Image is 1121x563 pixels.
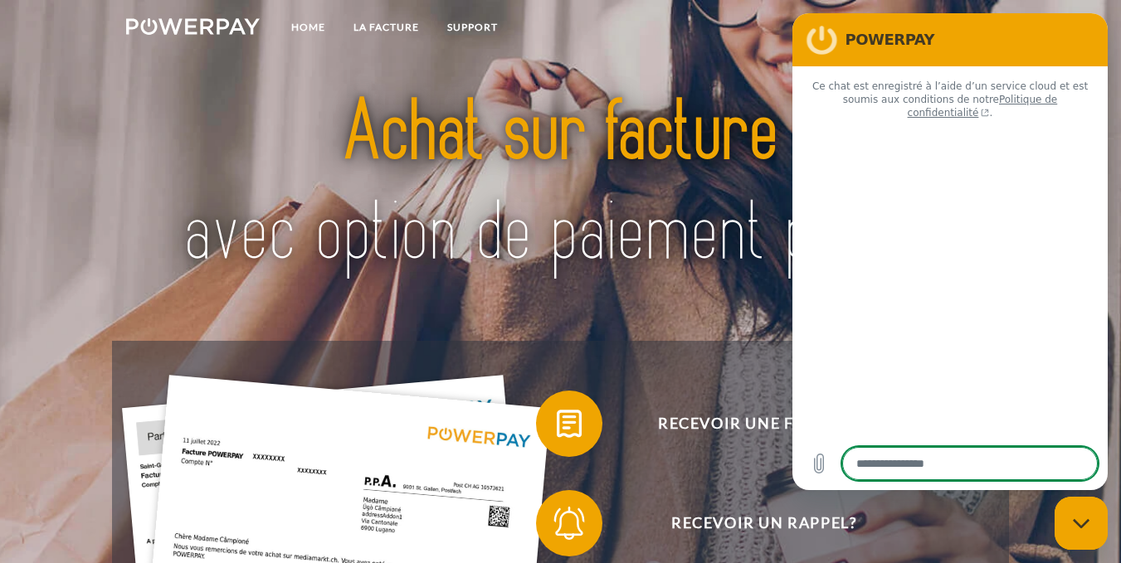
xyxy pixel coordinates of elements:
[1055,497,1108,550] iframe: Bouton de lancement de la fenêtre de messagerie, conversation en cours
[548,502,590,544] img: qb_bell.svg
[169,56,953,312] img: title-powerpay_fr.svg
[560,490,967,556] span: Recevoir un rappel?
[560,391,967,457] span: Recevoir une facture ?
[126,18,260,35] img: logo-powerpay-white.svg
[339,12,433,42] a: LA FACTURE
[548,403,590,444] img: qb_bill.svg
[433,12,512,42] a: Support
[277,12,339,42] a: Home
[792,13,1108,490] iframe: Fenêtre de messagerie
[536,391,967,457] button: Recevoir une facture ?
[917,12,961,42] a: CG
[536,490,967,556] button: Recevoir un rappel?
